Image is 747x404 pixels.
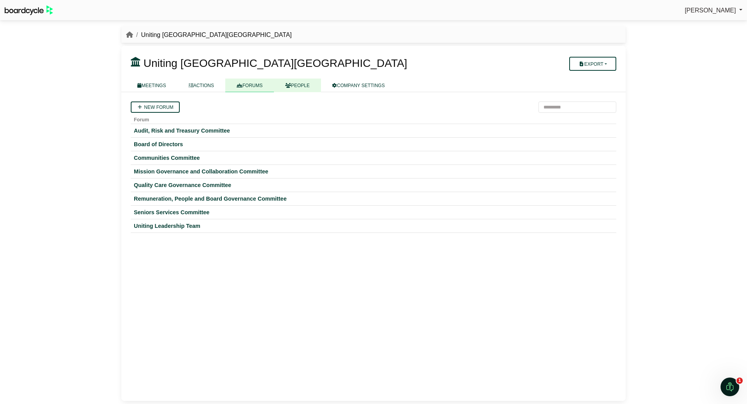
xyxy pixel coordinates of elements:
a: Mission Governance and Collaboration Committee [134,168,613,175]
a: COMPANY SETTINGS [321,79,396,92]
a: [PERSON_NAME] [685,5,742,16]
a: Board of Directors [134,141,613,148]
img: BoardcycleBlackGreen-aaafeed430059cb809a45853b8cf6d952af9d84e6e89e1f1685b34bfd5cb7d64.svg [5,5,53,15]
th: Forum [131,113,616,124]
a: Communities Committee [134,154,613,161]
a: Quality Care Governance Committee [134,182,613,189]
span: [PERSON_NAME] [685,7,736,14]
iframe: Intercom live chat [721,378,739,396]
a: New forum [131,101,180,113]
a: Seniors Services Committee [134,209,613,216]
a: Audit, Risk and Treasury Committee [134,127,613,134]
a: PEOPLE [274,79,321,92]
a: MEETINGS [126,79,177,92]
a: ACTIONS [177,79,225,92]
button: Export [569,57,616,71]
span: Uniting [GEOGRAPHIC_DATA][GEOGRAPHIC_DATA] [144,57,407,69]
a: FORUMS [225,79,274,92]
a: Uniting Leadership Team [134,222,613,229]
li: Uniting [GEOGRAPHIC_DATA][GEOGRAPHIC_DATA] [133,30,292,40]
span: 1 [736,378,743,384]
nav: breadcrumb [126,30,292,40]
a: Remuneration, People and Board Governance Committee [134,195,613,202]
